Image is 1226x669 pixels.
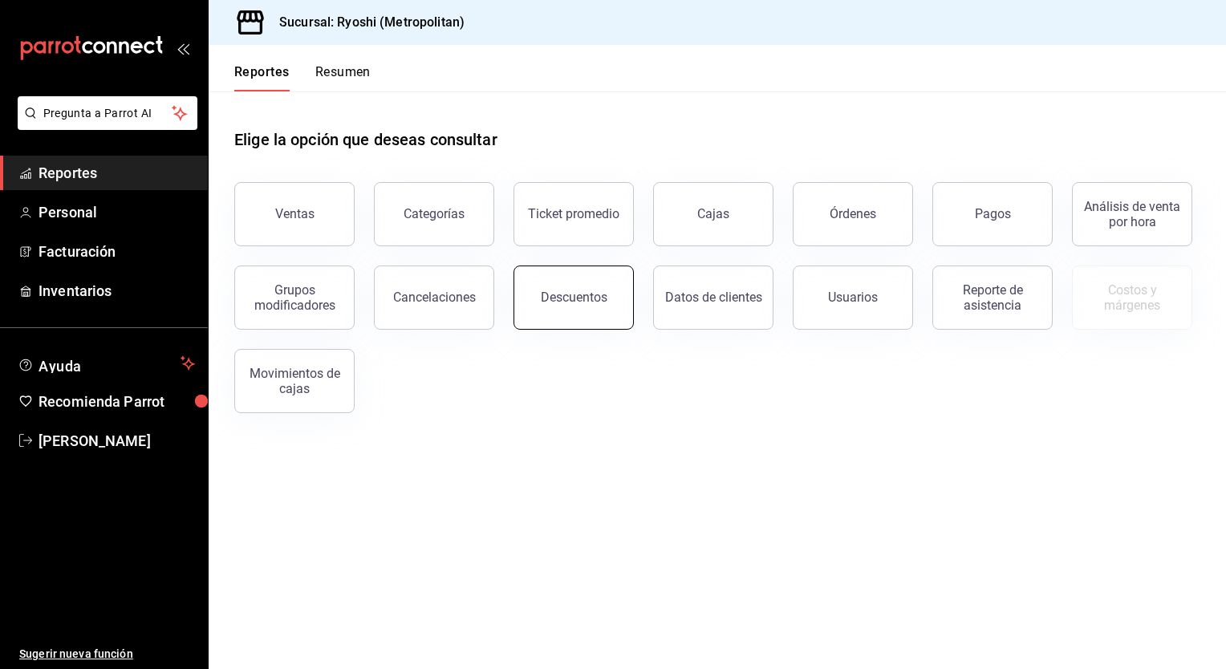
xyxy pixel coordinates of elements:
h1: Elige la opción que deseas consultar [234,128,497,152]
div: Pagos [975,206,1011,221]
button: Reportes [234,64,290,91]
span: Inventarios [39,280,195,302]
button: Descuentos [514,266,634,330]
button: Ventas [234,182,355,246]
button: Usuarios [793,266,913,330]
button: Pregunta a Parrot AI [18,96,197,130]
button: Reporte de asistencia [932,266,1053,330]
span: Pregunta a Parrot AI [43,105,173,122]
span: Ayuda [39,354,174,373]
span: Reportes [39,162,195,184]
div: Descuentos [541,290,607,305]
button: Datos de clientes [653,266,773,330]
button: Pagos [932,182,1053,246]
div: Grupos modificadores [245,282,344,313]
div: Categorías [404,206,465,221]
button: Categorías [374,182,494,246]
div: Datos de clientes [665,290,762,305]
button: Contrata inventarios para ver este reporte [1072,266,1192,330]
button: Análisis de venta por hora [1072,182,1192,246]
div: Movimientos de cajas [245,366,344,396]
button: open_drawer_menu [177,42,189,55]
button: Cancelaciones [374,266,494,330]
span: Sugerir nueva función [19,646,195,663]
div: navigation tabs [234,64,371,91]
div: Cancelaciones [393,290,476,305]
a: Pregunta a Parrot AI [11,116,197,133]
div: Ventas [275,206,315,221]
h3: Sucursal: Ryoshi (Metropolitan) [266,13,465,32]
button: Movimientos de cajas [234,349,355,413]
div: Análisis de venta por hora [1082,199,1182,229]
div: Órdenes [830,206,876,221]
span: Recomienda Parrot [39,391,195,412]
button: Ticket promedio [514,182,634,246]
button: Grupos modificadores [234,266,355,330]
div: Usuarios [828,290,878,305]
button: Resumen [315,64,371,91]
div: Costos y márgenes [1082,282,1182,313]
span: Personal [39,201,195,223]
span: [PERSON_NAME] [39,430,195,452]
div: Ticket promedio [528,206,619,221]
span: Facturación [39,241,195,262]
a: Cajas [653,182,773,246]
button: Órdenes [793,182,913,246]
div: Cajas [697,205,730,224]
div: Reporte de asistencia [943,282,1042,313]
